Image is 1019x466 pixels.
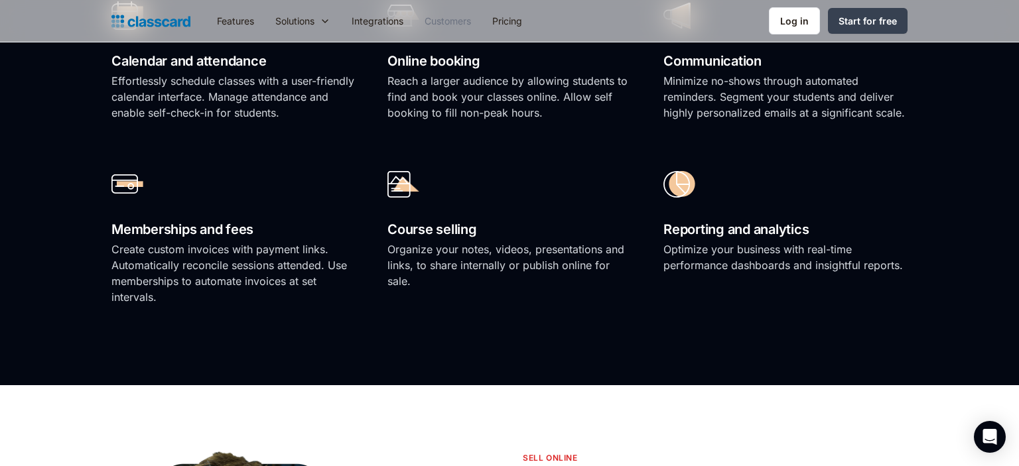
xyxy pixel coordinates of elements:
div: Solutions [275,14,314,28]
div: Log in [780,14,809,28]
p: Reach a larger audience by allowing students to find and book your classes online. Allow self boo... [387,73,632,121]
h2: Memberships and fees [111,218,356,241]
p: sell online [523,451,578,464]
p: Effortlessly schedule classes with a user-friendly calendar interface. Manage attendance and enab... [111,73,356,121]
div: Start for free [839,14,897,28]
h2: Reporting and analytics [663,218,908,241]
h2: Calendar and attendance [111,50,356,73]
div: Open Intercom Messenger [974,421,1006,453]
a: Logo [111,12,190,30]
div: Solutions [265,6,341,36]
a: Customers [414,6,482,36]
a: Features [206,6,265,36]
p: Organize your notes, videos, presentations and links, to share internally or publish online for s... [387,241,632,289]
p: Create custom invoices with payment links. Automatically reconcile sessions attended. Use members... [111,241,356,305]
a: Start for free [828,8,908,34]
a: Log in [769,7,820,34]
p: Optimize your business with real-time performance dashboards and insightful reports. [663,241,908,273]
a: Pricing [482,6,533,36]
h2: Course selling [387,218,632,241]
h2: Online booking [387,50,632,73]
a: Integrations [341,6,414,36]
p: Minimize no-shows through automated reminders. Segment your students and deliver highly personali... [663,73,908,121]
h2: Communication [663,50,908,73]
